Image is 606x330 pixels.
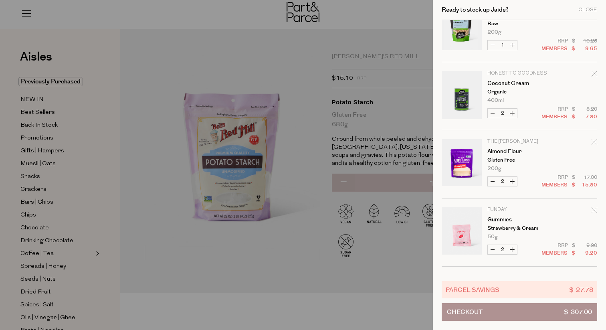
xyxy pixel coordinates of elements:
p: Gluten Free [487,158,549,163]
span: $ 27.78 [569,285,593,294]
div: Close [578,7,597,12]
span: 400ml [487,98,504,103]
input: QTY Gummies [497,245,507,254]
p: Organic [487,89,549,95]
span: 50g [487,234,498,239]
span: 200g [487,166,501,171]
div: Remove Almond Flour [592,138,597,149]
a: Coconut Cream [487,81,549,86]
span: $ 307.00 [564,304,592,320]
h2: Ready to stock up Jaide? [442,7,509,13]
div: Remove Gummies [592,206,597,217]
span: Checkout [447,304,483,320]
p: Strawberry & Cream [487,226,549,231]
p: The [PERSON_NAME] [487,139,549,144]
span: Parcel Savings [446,285,499,294]
input: QTY Coconut Cream [497,109,507,118]
p: Honest to Goodness [487,71,549,76]
div: Remove Coconut Cream [592,70,597,81]
p: Funday [487,207,549,212]
input: QTY Almond Flour [497,177,507,186]
a: Almond Flour [487,149,549,154]
a: Gummies [487,217,549,223]
p: Raw [487,21,549,26]
span: 200g [487,30,501,35]
input: QTY Cashews [497,40,507,50]
button: Checkout$ 307.00 [442,303,597,321]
